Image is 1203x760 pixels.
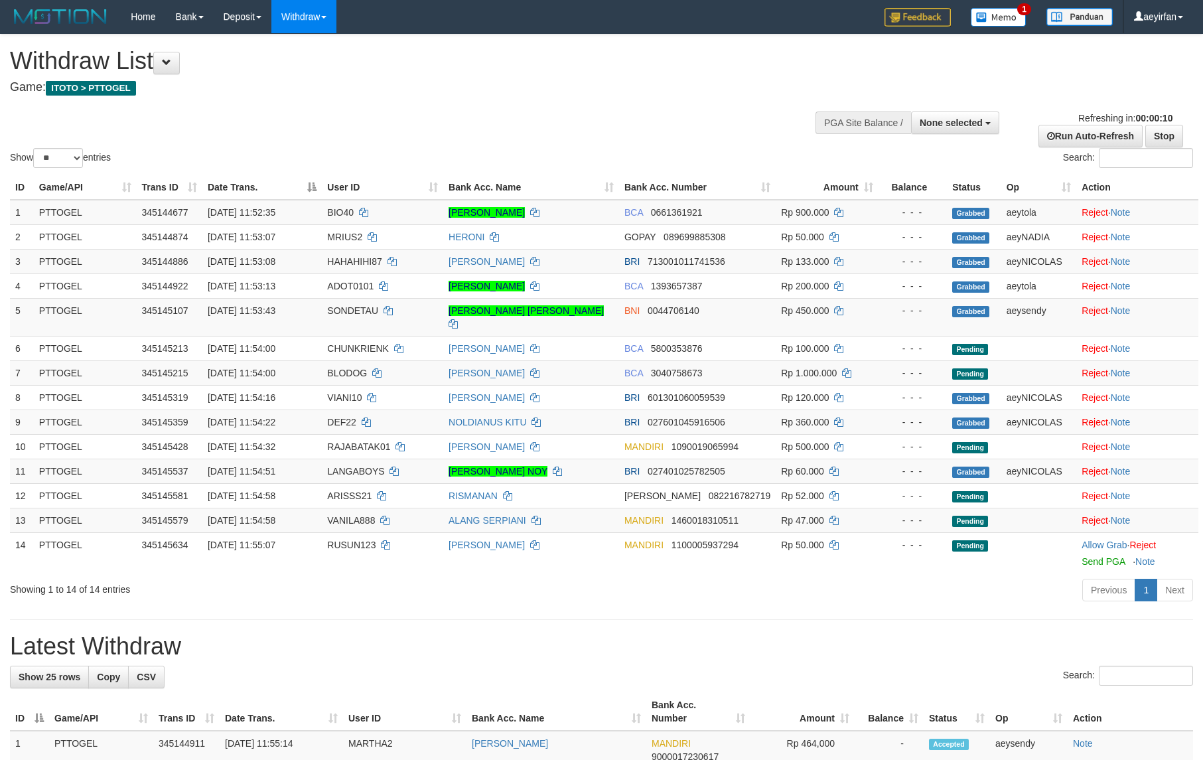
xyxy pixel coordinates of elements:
span: Grabbed [952,467,989,478]
span: Copy 0044706140 to clipboard [648,305,699,316]
td: PTTOGEL [34,298,137,336]
a: [PERSON_NAME] [449,281,525,291]
span: RUSUN123 [327,540,376,550]
a: Reject [1082,491,1108,501]
span: Rp 450.000 [781,305,829,316]
span: [DATE] 11:54:00 [208,368,275,378]
div: - - - [884,391,942,404]
div: - - - [884,366,942,380]
th: ID [10,175,34,200]
a: [PERSON_NAME] [449,207,525,218]
div: Showing 1 to 14 of 14 entries [10,577,491,596]
span: Copy 1090019065994 to clipboard [672,441,739,452]
a: Reject [1082,343,1108,354]
th: Amount: activate to sort column ascending [776,175,879,200]
span: Copy 0661361921 to clipboard [651,207,703,218]
a: Previous [1082,579,1135,601]
div: - - - [884,416,942,429]
span: Copy [97,672,120,682]
a: Stop [1145,125,1183,147]
span: VANILA888 [327,515,375,526]
td: PTTOGEL [34,434,137,459]
span: ADOT0101 [327,281,374,291]
th: Trans ID: activate to sort column ascending [153,693,220,731]
span: [DATE] 11:54:22 [208,417,275,427]
label: Search: [1063,148,1193,168]
span: 345145359 [142,417,188,427]
span: [DATE] 11:54:51 [208,466,275,477]
span: BCA [624,207,643,218]
div: - - - [884,279,942,293]
td: 10 [10,434,34,459]
span: Copy 5800353876 to clipboard [651,343,703,354]
td: aeyNICOLAS [1001,459,1076,483]
a: Note [1111,207,1131,218]
th: Date Trans.: activate to sort column ascending [220,693,343,731]
span: 345145634 [142,540,188,550]
span: [DATE] 11:53:07 [208,232,275,242]
td: · [1076,224,1198,249]
td: PTTOGEL [34,224,137,249]
span: Rp 52.000 [781,491,824,501]
a: Show 25 rows [10,666,89,688]
td: PTTOGEL [34,532,137,573]
span: Refreshing in: [1078,113,1172,123]
a: Note [1111,281,1131,291]
td: aeytola [1001,273,1076,298]
th: Balance [879,175,947,200]
a: 1 [1135,579,1157,601]
div: - - - [884,206,942,219]
span: Pending [952,491,988,502]
th: Bank Acc. Number: activate to sort column ascending [619,175,776,200]
span: [DATE] 11:54:16 [208,392,275,403]
span: 345145319 [142,392,188,403]
a: Reject [1129,540,1156,550]
h1: Latest Withdraw [10,633,1193,660]
td: 5 [10,298,34,336]
td: · [1076,200,1198,225]
td: PTTOGEL [34,200,137,225]
a: [PERSON_NAME] [449,256,525,267]
span: Copy 027601045916506 to clipboard [648,417,725,427]
a: Note [1111,417,1131,427]
span: MANDIRI [624,441,664,452]
span: [DATE] 11:54:58 [208,491,275,501]
a: Note [1111,305,1131,316]
span: Rp 60.000 [781,466,824,477]
td: 3 [10,249,34,273]
td: · [1076,336,1198,360]
a: CSV [128,666,165,688]
div: - - - [884,538,942,552]
div: - - - [884,440,942,453]
td: 12 [10,483,34,508]
td: PTTOGEL [34,360,137,385]
span: 345145215 [142,368,188,378]
span: · [1082,540,1129,550]
a: [PERSON_NAME] [472,738,548,749]
label: Search: [1063,666,1193,686]
h4: Game: [10,81,789,94]
span: [DATE] 11:54:32 [208,441,275,452]
span: Copy 1100005937294 to clipboard [672,540,739,550]
a: Reject [1082,466,1108,477]
span: [DATE] 11:54:00 [208,343,275,354]
a: Note [1073,738,1093,749]
span: Accepted [929,739,969,750]
span: Copy 1460018310511 to clipboard [672,515,739,526]
th: Bank Acc. Name: activate to sort column ascending [443,175,619,200]
div: PGA Site Balance / [815,112,911,134]
td: 11 [10,459,34,483]
span: [DATE] 11:54:58 [208,515,275,526]
span: Grabbed [952,232,989,244]
span: [DATE] 11:55:07 [208,540,275,550]
a: Allow Grab [1082,540,1127,550]
th: Action [1076,175,1198,200]
span: BCA [624,343,643,354]
span: Pending [952,442,988,453]
td: PTTOGEL [34,410,137,434]
td: · [1076,532,1198,573]
span: VIANI10 [327,392,362,403]
td: 4 [10,273,34,298]
th: Amount: activate to sort column ascending [750,693,855,731]
span: Copy 713001011741536 to clipboard [648,256,725,267]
